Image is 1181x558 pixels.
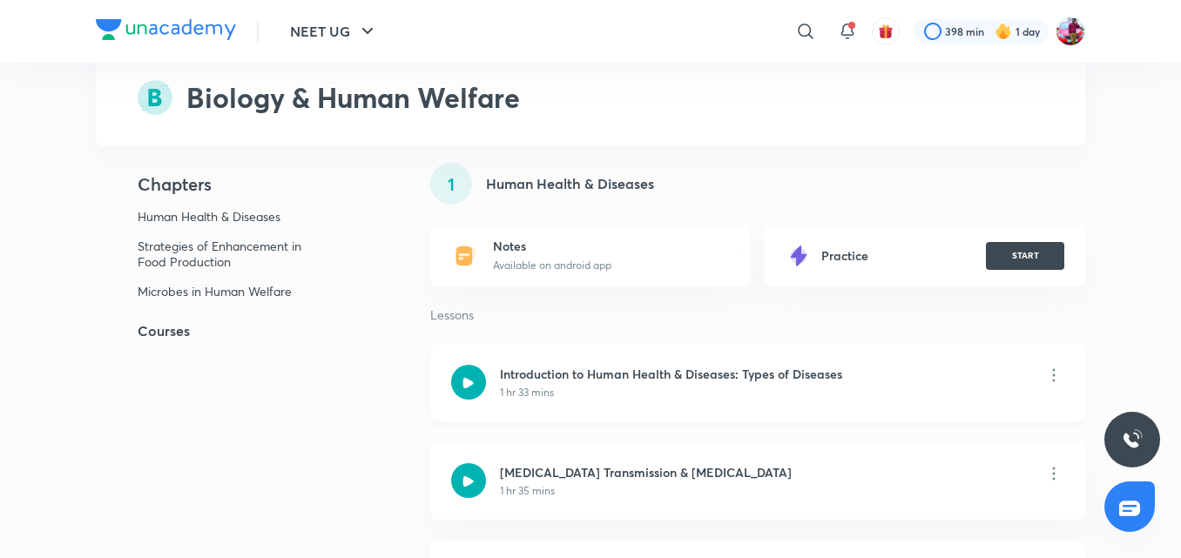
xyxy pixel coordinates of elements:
[986,242,1064,270] button: START
[995,23,1012,40] img: streak
[500,385,554,400] p: 1 hr 33 mins
[430,307,1085,323] p: Lessons
[430,163,472,205] div: 1
[138,209,307,225] p: Human Health & Diseases
[486,173,654,194] h5: Human Health & Diseases
[821,248,868,264] h6: Practice
[96,320,375,341] h5: Courses
[96,19,236,40] img: Company Logo
[493,239,611,254] h6: Notes
[138,80,172,115] img: syllabus-subject-icon
[1122,429,1143,450] img: ttu
[872,17,900,45] button: avatar
[500,365,842,383] h6: Introduction to Human Health & Diseases: Types of Diseases
[138,239,307,270] p: Strategies of Enhancement in Food Production
[96,19,236,44] a: Company Logo
[1056,17,1085,46] img: Shankar Nag
[138,284,307,299] p: Microbes in Human Welfare
[500,463,792,481] h6: [MEDICAL_DATA] Transmission & [MEDICAL_DATA]
[493,258,611,273] p: Available on android app
[96,174,375,195] h4: Chapters
[878,24,894,39] img: avatar
[280,14,388,49] button: NEET UG
[186,77,520,118] h2: Biology & Human Welfare
[500,483,555,499] p: 1 hr 35 mins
